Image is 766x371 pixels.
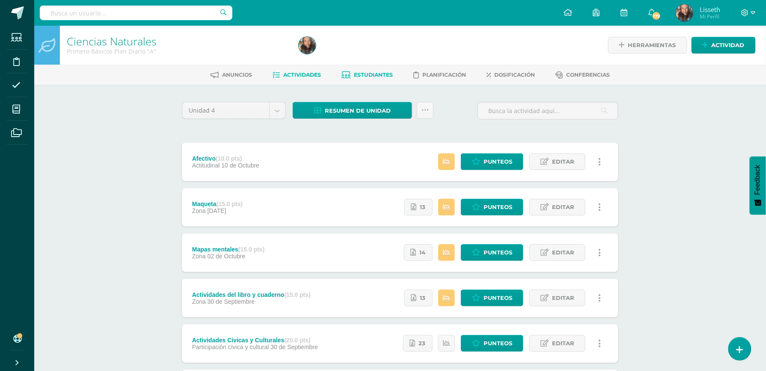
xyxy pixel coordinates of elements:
a: Actividades [273,68,321,82]
div: Primero Básicos Plan Diario 'A' [67,47,288,55]
input: Busca la actividad aquí... [478,102,618,119]
a: Dosificación [487,68,535,82]
h1: Ciencias Naturales [67,35,288,47]
div: Maqueta [192,200,243,207]
a: Punteos [461,244,523,261]
span: Lisseth [700,5,720,14]
span: Editar [552,245,574,260]
div: Afectivo [192,155,259,162]
a: Punteos [461,335,523,352]
span: Herramientas [628,37,676,53]
span: 13 [420,199,426,215]
a: Estudiantes [342,68,393,82]
span: 13 [420,290,426,306]
span: Actitudinal [192,162,220,169]
a: Unidad 4 [182,102,285,119]
span: Actividad [712,37,745,53]
a: 13 [404,199,433,215]
span: Mi Perfil [700,13,720,20]
span: Editar [552,335,574,351]
span: Editar [552,154,574,170]
span: 30 de Septiembre [208,298,255,305]
span: Zona [192,253,206,260]
div: Mapas mentales [192,246,265,253]
a: 23 [403,335,433,352]
span: Punteos [484,335,512,351]
a: Punteos [461,153,523,170]
span: Punteos [484,290,512,306]
a: Actividad [692,37,756,54]
span: Feedback [754,165,762,195]
span: [DATE] [208,207,226,214]
span: Punteos [484,154,512,170]
span: Editar [552,199,574,215]
span: Unidad 4 [189,102,263,119]
span: 14 [420,245,426,260]
span: Anuncios [223,72,252,78]
div: Actividades del libro y cuaderno [192,291,311,298]
span: Zona [192,298,206,305]
span: Punteos [484,245,512,260]
span: Resumen de unidad [325,103,391,119]
span: 30 de Septiembre [271,344,318,350]
a: 14 [404,244,433,261]
img: 50ef0ebc2c03f9b8a512d3f397078521.png [299,37,316,54]
span: Editar [552,290,574,306]
span: 179 [652,11,661,21]
span: 10 de Octubre [221,162,259,169]
strong: (15.0 pts) [284,291,310,298]
strong: (10.0 pts) [216,155,242,162]
span: Conferencias [567,72,610,78]
span: 23 [419,335,426,351]
span: Punteos [484,199,512,215]
a: Punteos [461,290,523,306]
img: 50ef0ebc2c03f9b8a512d3f397078521.png [676,4,693,21]
span: Dosificación [495,72,535,78]
a: Resumen de unidad [293,102,412,119]
a: Herramientas [608,37,687,54]
div: Actividades Civicas y Culturales [192,337,318,344]
span: Participación cívica y cultural [192,344,269,350]
a: Planificación [414,68,466,82]
span: Actividades [284,72,321,78]
input: Busca un usuario... [40,6,232,20]
strong: (15.0 pts) [217,200,243,207]
a: Anuncios [211,68,252,82]
a: Punteos [461,199,523,215]
span: 02 de Octubre [208,253,246,260]
a: Ciencias Naturales [67,34,157,48]
span: Planificación [423,72,466,78]
a: 13 [404,290,433,306]
strong: (15.0 pts) [238,246,264,253]
button: Feedback - Mostrar encuesta [750,156,766,215]
span: Estudiantes [354,72,393,78]
span: Zona [192,207,206,214]
a: Conferencias [556,68,610,82]
strong: (20.0 pts) [284,337,310,344]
